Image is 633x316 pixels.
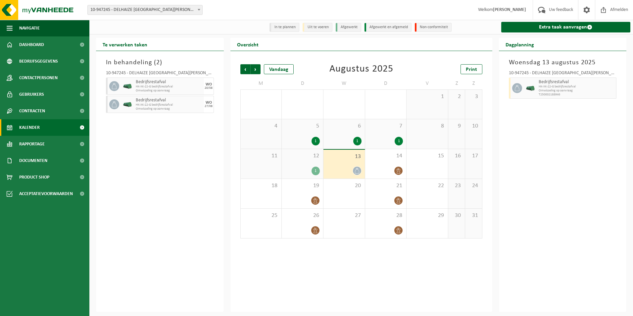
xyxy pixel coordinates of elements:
span: HK-XK-22-G bedrijfsrestafval [539,85,615,89]
span: Bedrijfsrestafval [539,79,615,85]
img: HK-XK-22-GN-00 [122,102,132,107]
h2: Dagplanning [499,38,541,51]
span: Product Shop [19,169,49,185]
span: 24 [468,182,478,189]
td: Z [465,78,482,89]
span: 31 [468,212,478,219]
span: Omwisseling op aanvraag [136,107,202,111]
div: WO [206,82,212,86]
span: Rapportage [19,136,45,152]
span: Contactpersonen [19,70,58,86]
span: 1 [410,93,445,100]
span: Contracten [19,103,45,119]
span: 17 [468,152,478,160]
span: Omwisseling op aanvraag [136,89,202,93]
span: Bedrijfsgegevens [19,53,58,70]
span: 5 [285,123,320,130]
span: 8 [410,123,445,130]
div: 20/08 [205,86,213,90]
span: 10-947245 - DELHAIZE SINT-MICHIELS - SINT-MICHIELS [88,5,202,15]
td: D [282,78,323,89]
li: In te plannen [269,23,299,32]
span: Print [466,67,477,72]
span: 2 [452,93,462,100]
span: 22 [410,182,445,189]
a: Print [461,64,482,74]
div: 1 [312,137,320,145]
span: 10 [468,123,478,130]
span: T250002188946 [539,93,615,97]
span: Volgende [251,64,261,74]
span: Bedrijfsrestafval [136,79,202,85]
span: 9 [452,123,462,130]
div: WO [206,101,212,105]
div: 10-947245 - DELHAIZE [GEOGRAPHIC_DATA][PERSON_NAME] - [GEOGRAPHIC_DATA][PERSON_NAME] [106,71,214,78]
span: Bedrijfsrestafval [136,98,202,103]
td: M [240,78,282,89]
span: 18 [244,182,278,189]
span: 7 [368,123,403,130]
span: Acceptatievoorwaarden [19,185,73,202]
span: Documenten [19,152,47,169]
span: HK-XK-22-G bedrijfsrestafval [136,85,202,89]
span: 23 [452,182,462,189]
span: 27 [327,212,362,219]
div: 1 [353,137,362,145]
div: 27/08 [205,105,213,108]
li: Uit te voeren [303,23,332,32]
span: 29 [410,212,445,219]
span: 25 [244,212,278,219]
h2: Te verwerken taken [96,38,154,51]
span: 11 [244,152,278,160]
span: 19 [285,182,320,189]
h3: In behandeling ( ) [106,58,214,68]
span: 10-947245 - DELHAIZE SINT-MICHIELS - SINT-MICHIELS [87,5,203,15]
td: D [365,78,407,89]
span: 28 [368,212,403,219]
span: Gebruikers [19,86,44,103]
td: W [323,78,365,89]
h3: Woensdag 13 augustus 2025 [509,58,617,68]
div: Vandaag [264,64,294,74]
span: 3 [468,93,478,100]
a: Extra taak aanvragen [501,22,631,32]
span: Omwisseling op aanvraag [539,89,615,93]
span: Vorige [240,64,250,74]
img: HK-XK-22-GN-00 [525,86,535,91]
span: 16 [452,152,462,160]
span: Kalender [19,119,40,136]
span: 21 [368,182,403,189]
div: 1 [312,167,320,175]
span: 4 [244,123,278,130]
span: Dashboard [19,36,44,53]
td: Z [448,78,465,89]
li: Afgewerkt [336,23,361,32]
h2: Overzicht [230,38,265,51]
strong: [PERSON_NAME] [493,7,526,12]
span: 12 [285,152,320,160]
span: 13 [327,153,362,160]
div: 1 [395,137,403,145]
span: 14 [368,152,403,160]
span: 26 [285,212,320,219]
span: Navigatie [19,20,40,36]
span: 30 [452,212,462,219]
li: Afgewerkt en afgemeld [365,23,412,32]
td: V [407,78,448,89]
span: 15 [410,152,445,160]
div: Augustus 2025 [329,64,393,74]
div: 10-947245 - DELHAIZE [GEOGRAPHIC_DATA][PERSON_NAME] - [GEOGRAPHIC_DATA][PERSON_NAME] [509,71,617,78]
li: Non-conformiteit [415,23,452,32]
span: HK-XK-22-G bedrijfsrestafval [136,103,202,107]
span: 6 [327,123,362,130]
img: HK-XK-22-GN-00 [122,84,132,89]
span: 2 [156,59,160,66]
span: 20 [327,182,362,189]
